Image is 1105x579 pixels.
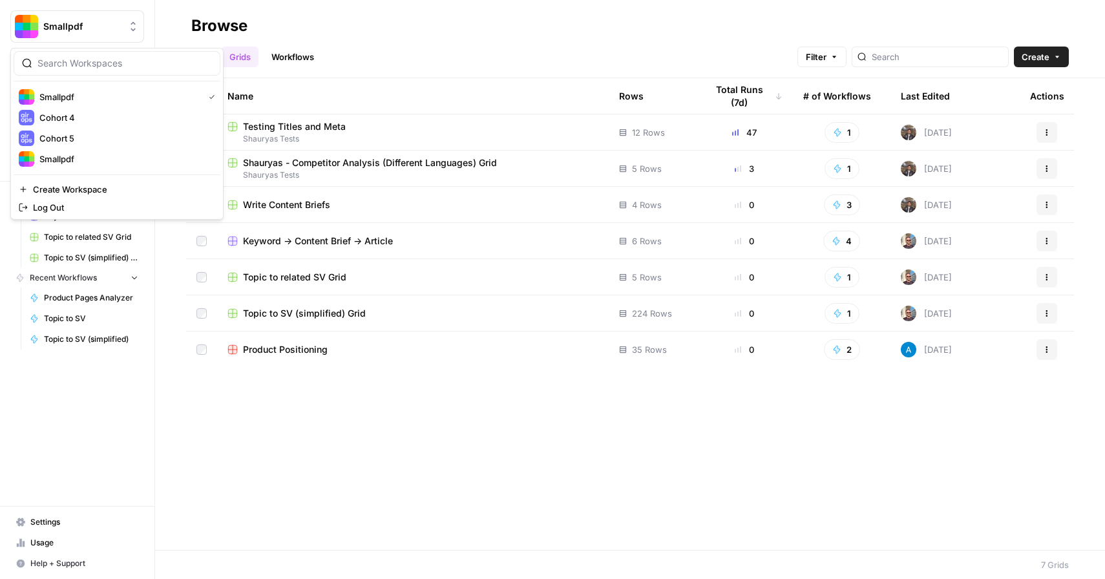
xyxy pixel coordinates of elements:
a: Product Positioning [227,343,598,356]
a: Topic to SV (simplified) [24,329,144,350]
span: Testing Titles and Meta [243,120,346,133]
a: Create Workspace [14,180,220,198]
a: Topic to SV (simplified) Grid [227,307,598,320]
a: Shauryas - Competitor Analysis (Different Languages) GridShauryas Tests [227,156,598,181]
span: 4 Rows [632,198,662,211]
span: 12 Rows [632,126,665,139]
span: Cohort 4 [39,111,210,124]
span: 5 Rows [632,271,662,284]
button: Filter [797,47,847,67]
span: Product Positioning [243,343,328,356]
div: [DATE] [901,269,952,285]
span: Shauryas Tests [227,133,598,145]
span: Cohort 5 [39,132,210,145]
span: Recent Workflows [30,272,97,284]
input: Search [872,50,1003,63]
div: [DATE] [901,161,952,176]
span: Smallpdf [39,153,210,165]
div: [DATE] [901,233,952,249]
span: 5 Rows [632,162,662,175]
span: Keyword -> Content Brief -> Article [243,235,393,247]
a: Topic to related SV Grid [24,227,144,247]
span: 35 Rows [632,343,667,356]
a: Log Out [14,198,220,216]
div: [DATE] [901,306,952,321]
button: 4 [823,231,860,251]
img: o3cqybgnmipr355j8nz4zpq1mc6x [901,342,916,357]
a: Usage [10,532,144,553]
span: Create Workspace [33,183,210,196]
div: # of Workflows [803,78,871,114]
a: Product Pages Analyzer [24,288,144,308]
img: 12lpmarulu2z3pnc3j6nly8e5680 [901,269,916,285]
span: Topic to SV (simplified) Grid [243,307,366,320]
img: 12lpmarulu2z3pnc3j6nly8e5680 [901,306,916,321]
a: Topic to SV (simplified) Grid [24,247,144,268]
span: Settings [30,516,138,528]
button: 1 [825,122,859,143]
div: Name [227,78,598,114]
span: Filter [806,50,826,63]
div: 0 [706,198,783,211]
span: Topic to related SV Grid [243,271,346,284]
span: Topic to SV (simplified) Grid [44,252,138,264]
a: All [191,47,216,67]
button: 1 [825,267,859,288]
span: Write Content Briefs [243,198,330,211]
div: 0 [706,307,783,320]
a: Settings [10,512,144,532]
div: 0 [706,271,783,284]
a: Grids [222,47,258,67]
div: 0 [706,235,783,247]
span: Smallpdf [43,20,121,33]
button: 1 [825,158,859,179]
button: Recent Workflows [10,268,144,288]
a: Keyword -> Content Brief -> Article [227,235,598,247]
a: Write Content Briefs [227,198,598,211]
img: Cohort 5 Logo [19,131,34,146]
button: 1 [825,303,859,324]
button: 2 [824,339,860,360]
div: [DATE] [901,125,952,140]
span: Shauryas Tests [227,169,598,181]
div: Actions [1030,78,1064,114]
button: Workspace: Smallpdf [10,10,144,43]
div: Workspace: Smallpdf [10,48,224,220]
div: [DATE] [901,197,952,213]
div: Browse [191,16,247,36]
img: 12lpmarulu2z3pnc3j6nly8e5680 [901,233,916,249]
a: Testing Titles and MetaShauryas Tests [227,120,598,145]
span: Log Out [33,201,210,214]
div: Rows [619,78,644,114]
a: Topic to related SV Grid [227,271,598,284]
span: Topic to related SV Grid [44,231,138,243]
img: Smallpdf Logo [19,151,34,167]
span: Topic to SV [44,313,138,324]
img: yxnc04dkqktdkzli2cw8vvjrdmdz [901,125,916,140]
span: Topic to SV (simplified) [44,333,138,345]
span: Product Pages Analyzer [44,292,138,304]
div: 3 [706,162,783,175]
div: 0 [706,343,783,356]
span: Shauryas - Competitor Analysis (Different Languages) Grid [243,156,497,169]
img: yxnc04dkqktdkzli2cw8vvjrdmdz [901,197,916,213]
div: 47 [706,126,783,139]
img: Cohort 4 Logo [19,110,34,125]
img: Smallpdf Logo [15,15,38,38]
button: Create [1014,47,1069,67]
a: Topic to SV [24,308,144,329]
span: Usage [30,537,138,549]
input: Search Workspaces [37,57,212,70]
img: Smallpdf Logo [19,89,34,105]
span: Create [1022,50,1049,63]
button: Help + Support [10,553,144,574]
div: [DATE] [901,342,952,357]
button: 3 [824,195,860,215]
span: Smallpdf [39,90,198,103]
span: Help + Support [30,558,138,569]
div: Total Runs (7d) [706,78,783,114]
div: 7 Grids [1041,558,1069,571]
span: 224 Rows [632,307,672,320]
div: Last Edited [901,78,950,114]
a: Workflows [264,47,322,67]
